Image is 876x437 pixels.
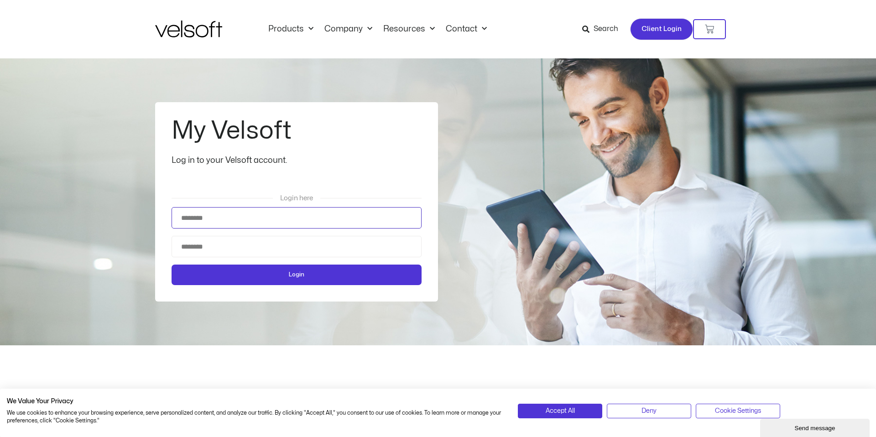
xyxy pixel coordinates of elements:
[760,417,871,437] iframe: chat widget
[378,24,440,34] a: ResourcesMenu Toggle
[319,24,378,34] a: CompanyMenu Toggle
[7,397,504,406] h2: We Value Your Privacy
[715,406,761,416] span: Cookie Settings
[155,21,222,37] img: Velsoft Training Materials
[7,409,504,425] p: We use cookies to enhance your browsing experience, serve personalized content, and analyze our t...
[263,24,319,34] a: ProductsMenu Toggle
[641,23,682,35] span: Client Login
[289,270,304,280] span: Login
[641,406,657,416] span: Deny
[263,24,492,34] nav: Menu
[594,23,618,35] span: Search
[546,406,575,416] span: Accept All
[440,24,492,34] a: ContactMenu Toggle
[696,404,780,418] button: Adjust cookie preferences
[607,404,691,418] button: Deny all cookies
[280,195,313,202] span: Login here
[172,119,419,143] h2: My Velsoft
[518,404,602,418] button: Accept all cookies
[172,154,422,167] div: Log in to your Velsoft account.
[582,21,625,37] a: Search
[630,18,693,40] a: Client Login
[172,265,422,285] button: Login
